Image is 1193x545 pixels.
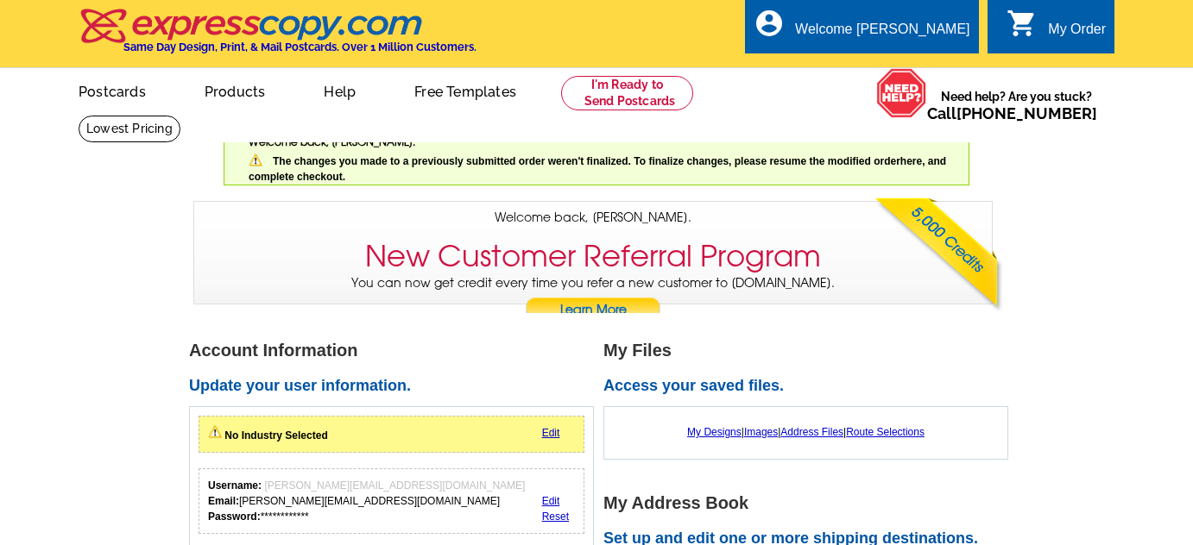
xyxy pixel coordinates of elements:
[177,70,294,110] a: Products
[1048,22,1106,46] div: My Order
[956,104,1097,122] a: [PHONE_NUMBER]
[1007,8,1038,39] i: shopping_cart
[846,426,925,438] a: Route Selections
[208,511,261,523] strong: Password:
[208,495,239,507] strong: Email:
[927,88,1106,122] span: Need help? Are you stuck?
[542,427,560,439] a: Edit
[603,377,1018,396] h2: Access your saved files.
[542,495,560,507] a: Edit
[1007,19,1106,41] a: shopping_cart My Order
[365,239,821,274] h3: New Customer Referral Program
[264,479,525,492] span: [PERSON_NAME][EMAIL_ADDRESS][DOMAIN_NAME]
[603,341,1018,360] h1: My Files
[79,21,477,53] a: Same Day Design, Print, & Mail Postcards. Over 1 Million Customers.
[744,426,778,438] a: Images
[189,377,603,396] h2: Update your user information.
[927,104,1097,122] span: Call
[249,153,262,167] img: warning.png
[795,22,969,46] div: Welcome [PERSON_NAME]
[754,8,785,39] i: account_circle
[208,425,222,439] img: warningIcon.png
[525,298,661,323] a: Learn More
[900,155,922,167] a: here
[296,70,383,110] a: Help
[495,209,691,227] span: Welcome back, [PERSON_NAME].
[780,426,843,438] a: Address Files
[603,494,1018,512] h1: My Address Book
[249,135,415,150] span: Welcome back, [PERSON_NAME].
[199,468,584,534] div: Your login information.
[208,479,262,492] strong: Username:
[613,416,999,448] div: | | |
[194,274,992,323] p: You can now get credit every time you refer a new customer to [DOMAIN_NAME].
[249,155,946,183] span: The changes you made to a previously submitted order weren't finalized. To finalize changes, plea...
[387,70,544,110] a: Free Templates
[189,341,603,360] h1: Account Information
[123,41,477,53] h4: Same Day Design, Print, & Mail Postcards. Over 1 Million Customers.
[687,426,742,438] a: My Designs
[876,68,927,118] img: help
[51,70,174,110] a: Postcards
[542,511,569,523] a: Reset
[224,429,327,442] strong: No Industry Selected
